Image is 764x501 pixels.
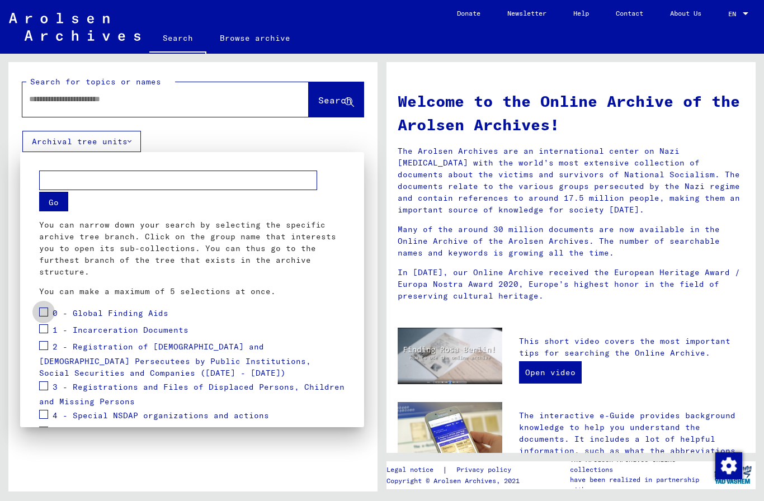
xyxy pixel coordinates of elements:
[53,325,188,335] span: 1 - Incarceration Documents
[53,410,269,420] span: 4 - Special NSDAP organizations and actions
[39,342,311,379] span: 2 - Registration of [DEMOGRAPHIC_DATA] and [DEMOGRAPHIC_DATA] Persecutees by Public Institutions,...
[39,286,345,297] p: You can make a maximum of 5 selections at once.
[715,452,742,479] div: Change consent
[39,427,334,452] span: 5 - [MEDICAL_DATA], identification of [PERSON_NAME] dead and Nazi trials
[53,308,168,318] span: 0 - Global Finding Aids
[39,192,68,211] button: Go
[39,219,345,278] p: You can narrow down your search by selecting the specific archive tree branch. Click on the group...
[39,382,345,407] span: 3 - Registrations and Files of Displaced Persons, Children and Missing Persons
[715,452,742,479] img: Change consent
